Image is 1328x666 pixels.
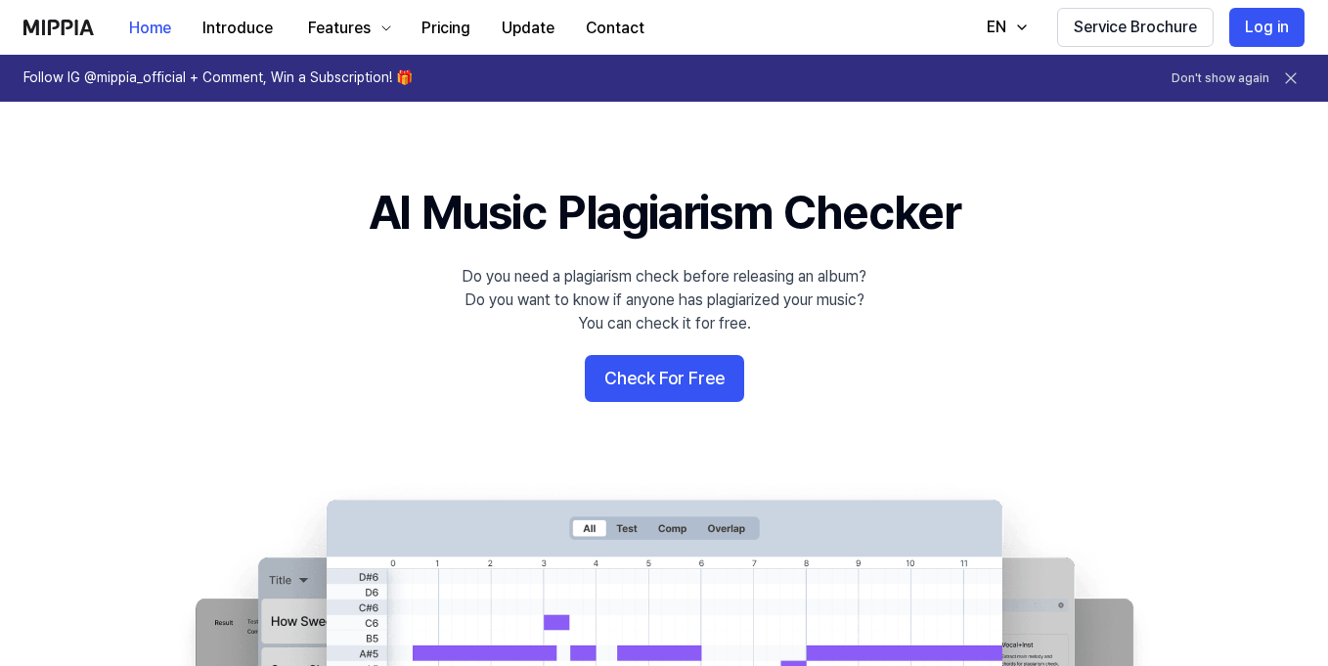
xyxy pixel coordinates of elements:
[462,265,866,335] div: Do you need a plagiarism check before releasing an album? Do you want to know if anyone has plagi...
[113,1,187,55] a: Home
[288,9,406,48] button: Features
[1057,8,1214,47] button: Service Brochure
[1172,70,1269,87] button: Don't show again
[486,1,570,55] a: Update
[187,9,288,48] button: Introduce
[406,9,486,48] button: Pricing
[585,355,744,402] button: Check For Free
[570,9,660,48] button: Contact
[304,17,375,40] div: Features
[23,20,94,35] img: logo
[369,180,960,245] h1: AI Music Plagiarism Checker
[486,9,570,48] button: Update
[23,68,413,88] h1: Follow IG @mippia_official + Comment, Win a Subscription! 🎁
[1229,8,1305,47] button: Log in
[113,9,187,48] button: Home
[983,16,1010,39] div: EN
[967,8,1041,47] button: EN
